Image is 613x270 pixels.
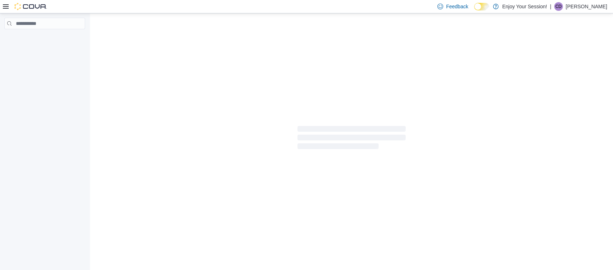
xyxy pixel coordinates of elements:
p: | [550,2,551,11]
img: Cova [14,3,47,10]
p: Enjoy Your Session! [502,2,547,11]
span: CD [555,2,561,11]
div: Colton Dupuis [554,2,563,11]
span: Feedback [446,3,468,10]
nav: Complex example [4,31,85,48]
span: Loading [297,127,406,151]
input: Dark Mode [474,3,489,10]
p: [PERSON_NAME] [566,2,607,11]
